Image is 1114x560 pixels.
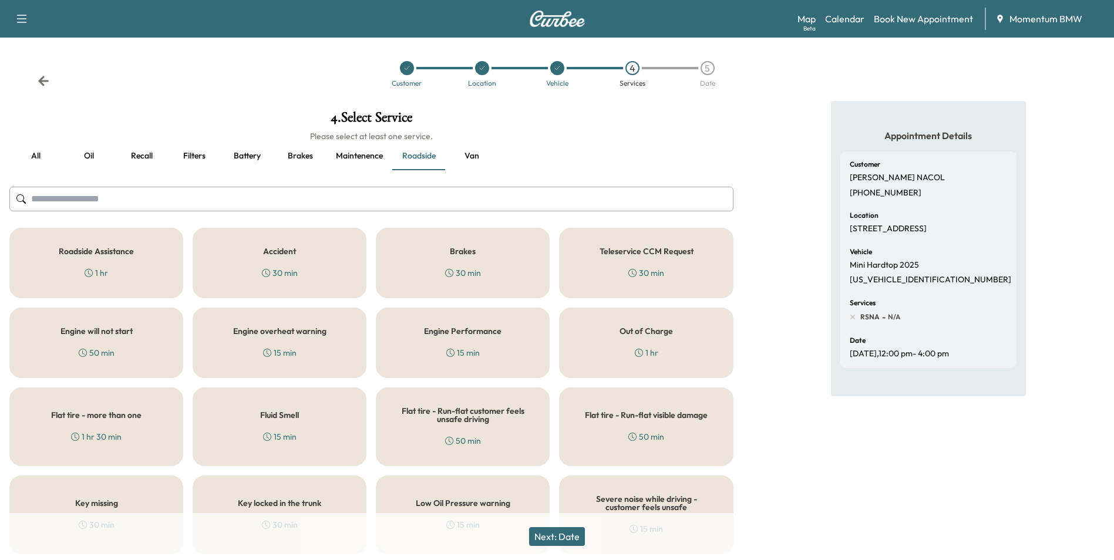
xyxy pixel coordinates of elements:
h5: Engine Performance [424,327,502,335]
div: 50 min [445,435,481,447]
button: Brakes [274,142,327,170]
button: Oil [62,142,115,170]
h5: Low Oil Pressure warning [416,499,510,507]
p: [STREET_ADDRESS] [850,224,927,234]
button: Roadside [392,142,445,170]
div: Date [700,80,715,87]
div: 1 hr [635,347,658,359]
img: Curbee Logo [529,11,585,27]
div: 15 min [446,347,480,359]
h5: Teleservice CCM Request [600,247,694,255]
div: 15 min [263,347,297,359]
div: Beta [803,24,816,33]
h5: Key locked in the trunk [238,499,321,507]
h6: Vehicle [850,248,872,255]
h5: Engine will not start [60,327,133,335]
h5: Roadside Assistance [59,247,134,255]
div: 5 [701,61,715,75]
button: Next: Date [529,527,585,546]
p: [PHONE_NUMBER] [850,188,921,198]
div: Back [38,75,49,87]
div: 1 hr 30 min [71,431,122,443]
h5: Brakes [450,247,476,255]
h5: Out of Charge [620,327,673,335]
h5: Appointment Details [840,129,1017,142]
div: 30 min [628,267,664,279]
h5: Flat tire - Run-flat customer feels unsafe driving [395,407,530,423]
button: Filters [168,142,221,170]
div: 4 [625,61,640,75]
button: Maintenence [327,142,392,170]
h6: Location [850,212,879,219]
h5: Key missing [75,499,118,507]
p: Mini Hardtop 2025 [850,260,919,271]
h6: Date [850,337,866,344]
div: 30 min [445,267,481,279]
h1: 4 . Select Service [9,110,733,130]
div: basic tabs example [9,142,733,170]
div: Customer [392,80,422,87]
h6: Customer [850,161,880,168]
h5: Fluid Smell [260,411,299,419]
h5: Accident [263,247,296,255]
a: MapBeta [797,12,816,26]
h5: Flat tire - more than one [51,411,142,419]
div: 50 min [628,431,664,443]
div: Services [620,80,645,87]
h5: Flat tire - Run-flat visible damage [585,411,708,419]
span: RSNA [860,312,880,322]
div: 50 min [79,347,115,359]
h5: Severe noise while driving - customer feels unsafe [578,495,714,511]
p: [DATE] , 12:00 pm - 4:00 pm [850,349,949,359]
h5: Engine overheat warning [233,327,327,335]
a: Book New Appointment [874,12,973,26]
span: - [880,311,886,323]
h6: Services [850,299,876,306]
p: [PERSON_NAME] NACOL [850,173,945,183]
h6: Please select at least one service. [9,130,733,142]
div: 30 min [262,267,298,279]
div: 1 hr [85,267,108,279]
div: 15 min [263,431,297,443]
span: Momentum BMW [1009,12,1082,26]
span: N/A [886,312,900,322]
button: Recall [115,142,168,170]
button: Van [445,142,498,170]
div: Vehicle [546,80,568,87]
button: Battery [221,142,274,170]
p: [US_VEHICLE_IDENTIFICATION_NUMBER] [850,275,1011,285]
div: Location [468,80,496,87]
a: Calendar [825,12,864,26]
button: all [9,142,62,170]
